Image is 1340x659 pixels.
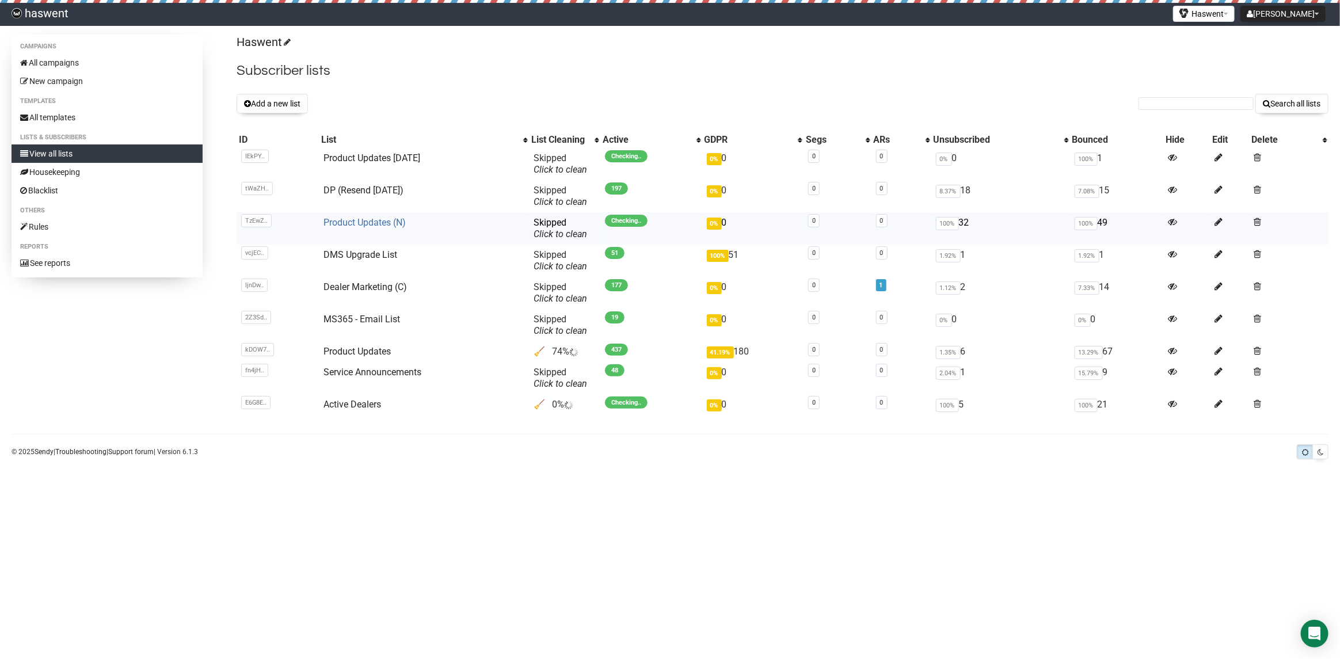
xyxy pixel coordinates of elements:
[12,108,203,127] a: All templates
[534,281,587,304] span: Skipped
[880,314,884,321] a: 0
[12,240,203,254] li: Reports
[534,196,587,207] a: Click to clean
[1075,346,1103,359] span: 13.29%
[936,367,961,380] span: 2.04%
[1075,217,1098,230] span: 100%
[702,212,804,245] td: 0
[12,8,22,18] img: e3598da9fbfc63a2ae0c20d28ece6c39
[936,249,961,262] span: 1.92%
[1070,212,1164,245] td: 49
[534,314,587,336] span: Skipped
[880,217,884,224] a: 0
[880,367,884,374] a: 0
[534,378,587,389] a: Click to clean
[241,214,272,227] span: TzEwZ..
[812,367,816,374] a: 0
[605,344,628,356] span: 437
[12,163,203,181] a: Housekeeping
[936,346,961,359] span: 1.35%
[529,394,600,415] td: 🧹 0%
[812,217,816,224] a: 0
[239,134,317,146] div: ID
[1210,132,1250,148] th: Edit: No sort applied, sorting is disabled
[12,204,203,218] li: Others
[529,132,600,148] th: List Cleaning: No sort applied, activate to apply an ascending sort
[702,277,804,309] td: 0
[237,94,308,113] button: Add a new list
[534,185,587,207] span: Skipped
[534,153,587,175] span: Skipped
[321,134,517,146] div: List
[931,212,1070,245] td: 32
[241,343,274,356] span: kDOW7..
[880,281,883,289] a: 1
[1301,620,1328,647] div: Open Intercom Messenger
[702,180,804,212] td: 0
[1166,134,1208,146] div: Hide
[1070,180,1164,212] td: 15
[1075,153,1098,166] span: 100%
[931,309,1070,341] td: 0
[702,148,804,180] td: 0
[605,150,648,162] span: Checking..
[880,153,884,160] a: 0
[1070,341,1164,362] td: 67
[812,185,816,192] a: 0
[569,348,578,357] img: loader.gif
[931,277,1070,309] td: 2
[241,396,271,409] span: E6G8E..
[1070,362,1164,394] td: 9
[605,279,628,291] span: 177
[323,346,391,357] a: Product Updates
[241,311,271,324] span: 2Z3Sd..
[534,367,587,389] span: Skipped
[323,399,381,410] a: Active Dealers
[812,153,816,160] a: 0
[323,153,420,163] a: Product Updates [DATE]
[936,314,952,327] span: 0%
[1070,309,1164,341] td: 0
[12,445,198,458] p: © 2025 | | | Version 6.1.3
[1070,132,1164,148] th: Bounced: No sort applied, sorting is disabled
[931,362,1070,394] td: 1
[605,215,648,227] span: Checking..
[931,394,1070,415] td: 5
[605,182,628,195] span: 197
[241,246,268,260] span: vcjEC..
[707,367,722,379] span: 0%
[931,148,1070,180] td: 0
[707,282,722,294] span: 0%
[534,293,587,304] a: Click to clean
[1164,132,1210,148] th: Hide: No sort applied, sorting is disabled
[804,132,871,148] th: Segs: No sort applied, activate to apply an ascending sort
[702,245,804,277] td: 51
[12,254,203,272] a: See reports
[323,281,407,292] a: Dealer Marketing (C)
[534,249,587,272] span: Skipped
[108,448,154,456] a: Support forum
[323,367,421,378] a: Service Announcements
[936,399,959,412] span: 100%
[1070,245,1164,277] td: 1
[600,132,702,148] th: Active: No sort applied, activate to apply an ascending sort
[931,245,1070,277] td: 1
[12,131,203,144] li: Lists & subscribers
[1212,134,1247,146] div: Edit
[812,346,816,353] a: 0
[1075,281,1099,295] span: 7.33%
[319,132,529,148] th: List: No sort applied, activate to apply an ascending sort
[241,150,269,163] span: IEkPY..
[812,399,816,406] a: 0
[1173,6,1235,22] button: Haswent
[931,132,1070,148] th: Unsubscribed: No sort applied, activate to apply an ascending sort
[603,134,691,146] div: Active
[1070,277,1164,309] td: 14
[237,60,1328,81] h2: Subscriber lists
[531,134,589,146] div: List Cleaning
[936,281,961,295] span: 1.12%
[564,401,573,410] img: loader.gif
[534,325,587,336] a: Click to clean
[707,218,722,230] span: 0%
[880,249,884,257] a: 0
